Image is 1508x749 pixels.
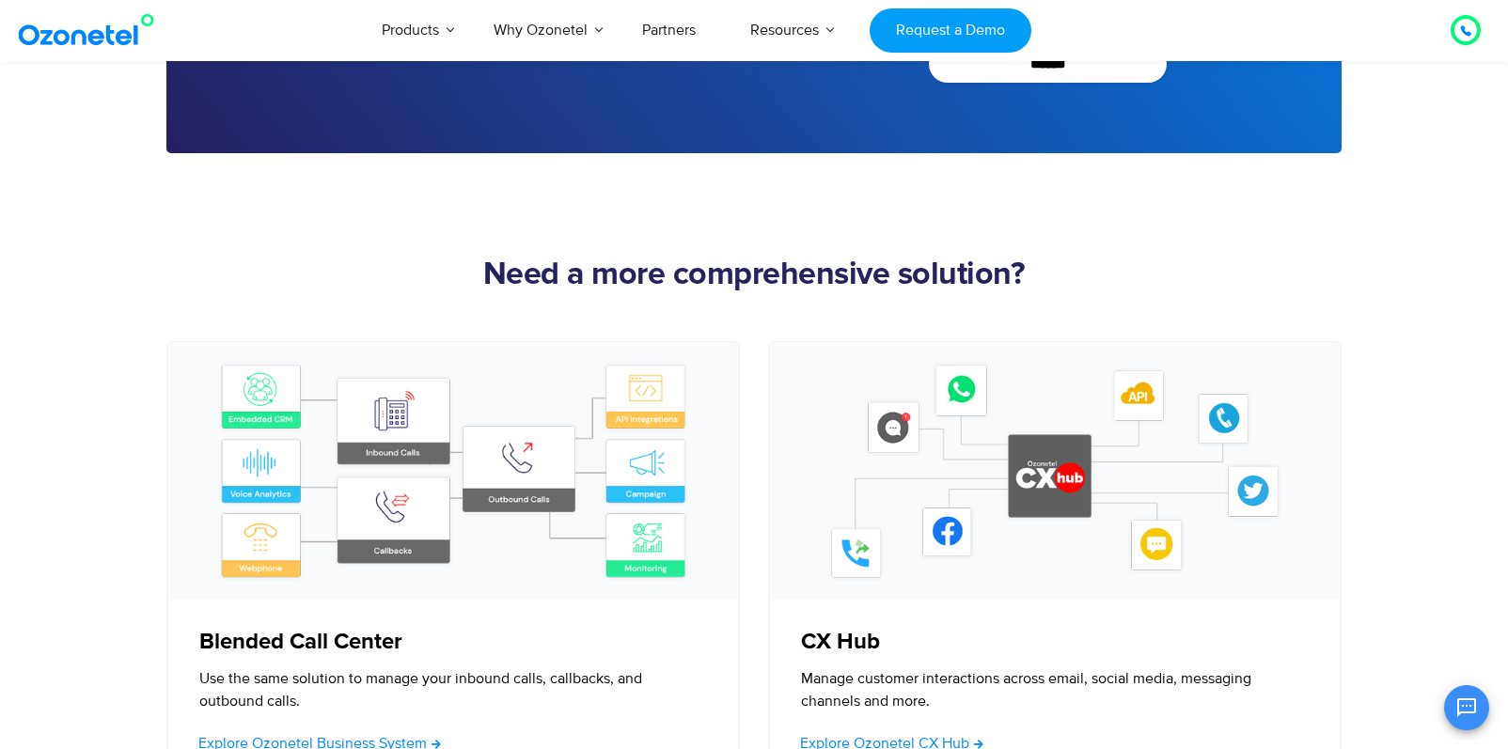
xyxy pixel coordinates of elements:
button: Open chat [1444,685,1489,730]
img: blended call center [186,361,720,582]
p: Manage customer interactions across email, social media, messaging channels and more. [801,667,1305,712]
p: Use the same solution to manage your inbound calls, callbacks, and outbound calls. [199,667,703,712]
a: Request a Demo [870,8,1030,53]
h5: CX Hub [801,629,1305,656]
h5: Blended Call Center​ [199,629,703,656]
img: CX hub [788,361,1322,582]
h2: Need a more comprehensive solution? [166,257,1342,294]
